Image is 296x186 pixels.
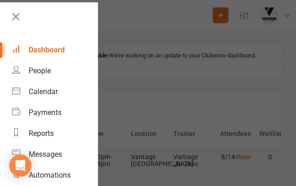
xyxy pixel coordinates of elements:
[29,129,54,138] div: Reports
[12,123,98,144] a: Reports
[29,150,62,159] div: Messages
[12,60,98,81] a: People
[29,87,58,96] div: Calendar
[12,144,98,165] a: Messages
[12,39,98,60] a: Dashboard
[12,165,98,186] a: Automations
[12,81,98,102] a: Calendar
[12,102,98,123] a: Payments
[29,171,71,180] div: Automations
[29,66,51,75] div: People
[9,154,31,177] div: Open Intercom Messenger
[29,45,65,54] div: Dashboard
[29,108,62,117] div: Payments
